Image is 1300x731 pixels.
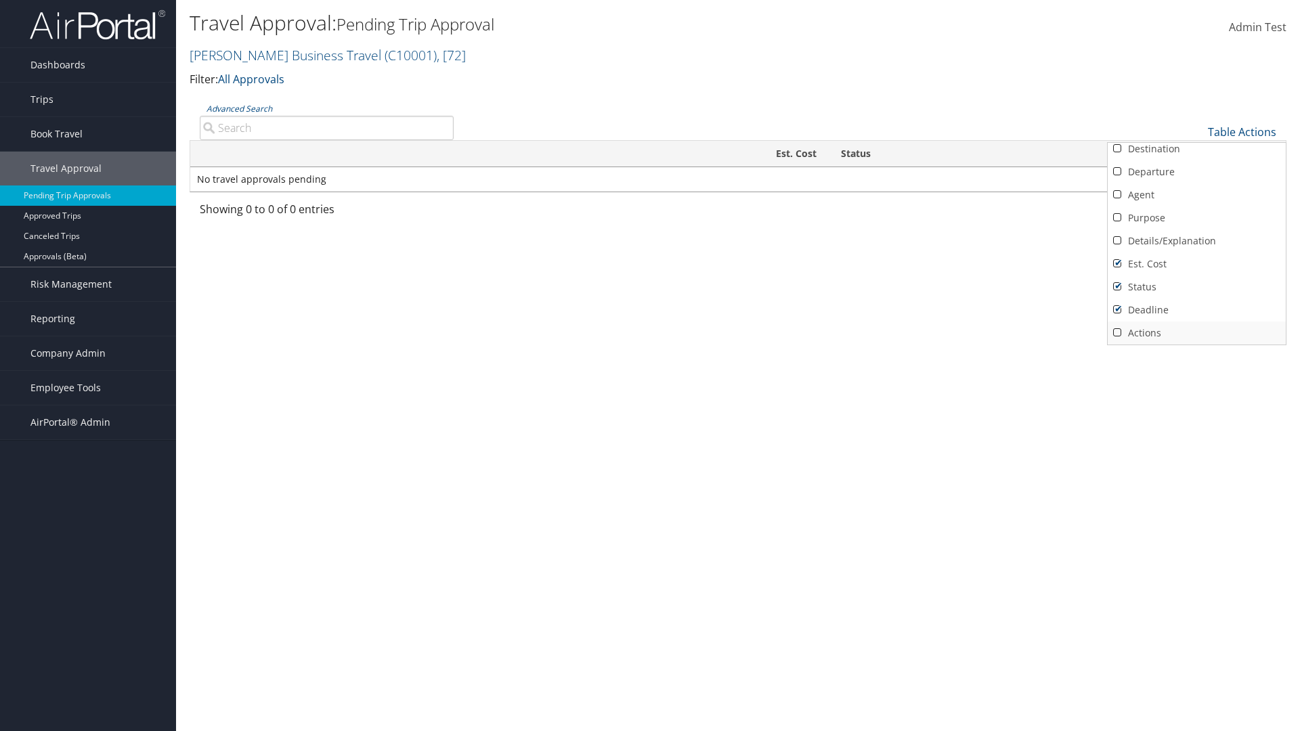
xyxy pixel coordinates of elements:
[30,9,165,41] img: airportal-logo.png
[1108,275,1286,298] a: Status
[30,405,110,439] span: AirPortal® Admin
[30,117,83,151] span: Book Travel
[1108,160,1286,183] a: Departure
[30,83,53,116] span: Trips
[30,336,106,370] span: Company Admin
[1108,229,1286,252] a: Details/Explanation
[1108,206,1286,229] a: Purpose
[30,152,102,185] span: Travel Approval
[30,302,75,336] span: Reporting
[1108,137,1286,160] a: Destination
[1108,298,1286,322] a: Deadline
[1108,322,1286,345] a: Actions
[1108,183,1286,206] a: Agent
[30,267,112,301] span: Risk Management
[30,48,85,82] span: Dashboards
[1108,252,1286,275] a: Est. Cost
[30,371,101,405] span: Employee Tools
